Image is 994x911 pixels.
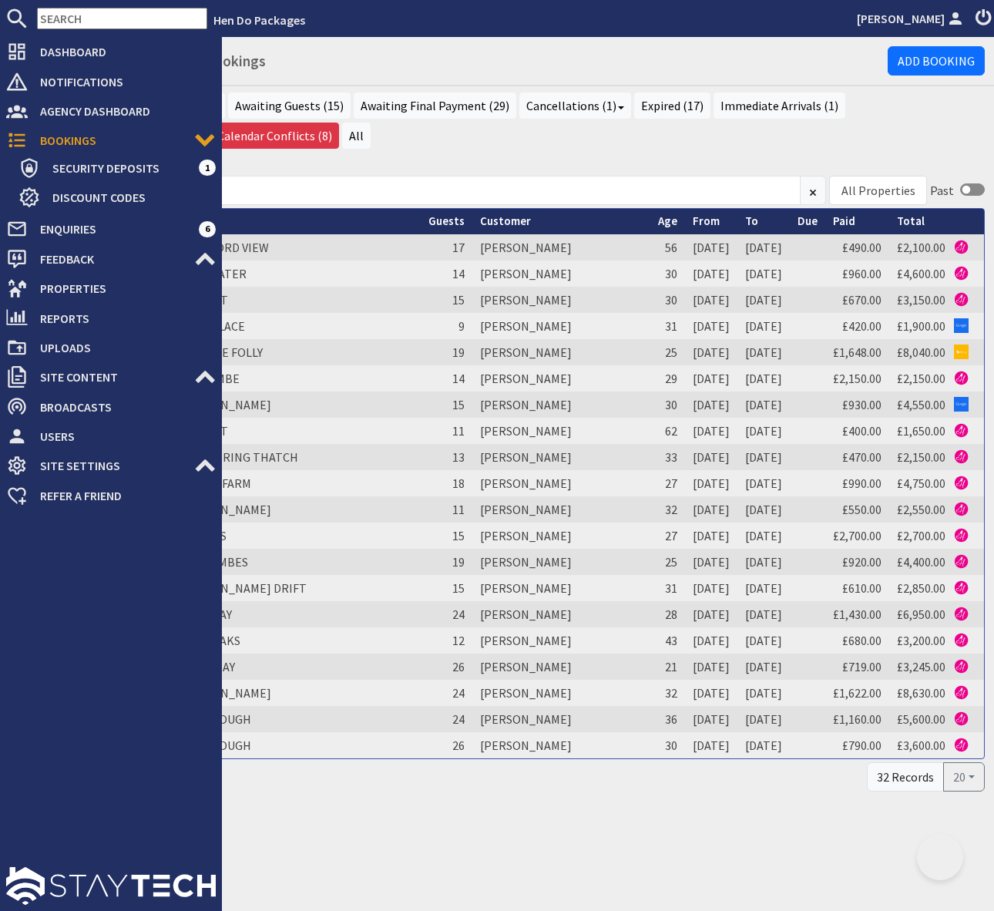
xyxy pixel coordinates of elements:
td: [PERSON_NAME] [472,470,650,496]
button: 20 [943,762,985,792]
td: [DATE] [685,261,737,287]
img: Referer: Hen Do Packages [954,607,969,621]
td: 21 [650,654,685,680]
a: £420.00 [842,318,882,334]
td: [DATE] [685,627,737,654]
td: [DATE] [737,706,790,732]
span: 19 [452,345,465,360]
a: Security Deposits 1 [18,156,216,180]
img: Referer: Bing [954,345,969,359]
td: 32 [650,680,685,706]
td: [PERSON_NAME] [472,575,650,601]
a: £920.00 [842,554,882,570]
img: Referer: Hen Do Packages [954,240,969,254]
td: [PERSON_NAME] [472,706,650,732]
a: Reports [6,306,216,331]
img: Referer: Hen Do Packages [954,423,969,438]
td: [DATE] [685,392,737,418]
a: Dashboard [6,39,216,64]
td: 28 [650,601,685,627]
span: 1 [199,160,216,175]
a: £400.00 [842,423,882,439]
a: Users [6,424,216,449]
span: 15 [452,580,465,596]
a: £3,150.00 [897,292,945,308]
span: Site Settings [28,453,194,478]
iframe: Toggle Customer Support [917,834,963,880]
img: Referer: Hen Do Packages [954,738,969,752]
a: £1,648.00 [833,345,882,360]
td: [DATE] [737,732,790,758]
a: All [342,123,371,149]
td: 56 [650,234,685,261]
span: 11 [452,502,465,517]
a: £2,100.00 [897,240,945,255]
a: £1,430.00 [833,607,882,622]
a: £2,550.00 [897,502,945,517]
td: [PERSON_NAME] [472,549,650,575]
img: Referer: Hen Do Packages [954,711,969,726]
span: Security Deposits [40,156,199,180]
td: [PERSON_NAME] [472,234,650,261]
td: [PERSON_NAME] [472,313,650,339]
td: [DATE] [737,234,790,261]
span: Dashboard [28,39,216,64]
a: Site Settings [6,453,216,478]
div: 32 Records [867,762,944,792]
img: Referer: Google [954,318,969,333]
td: 30 [650,732,685,758]
span: 9 [458,318,465,334]
td: 25 [650,339,685,365]
td: [DATE] [737,339,790,365]
td: [DATE] [737,680,790,706]
a: Discount Codes [18,185,216,210]
td: [PERSON_NAME] [472,627,650,654]
a: £8,630.00 [897,685,945,701]
img: Referer: Hen Do Packages [954,685,969,700]
img: Referer: Hen Do Packages [954,371,969,385]
img: Referer: Google [954,397,969,412]
td: [DATE] [685,549,737,575]
td: [PERSON_NAME] [472,654,650,680]
td: [DATE] [685,496,737,523]
a: Paid [833,213,855,228]
a: £470.00 [842,449,882,465]
span: 14 [452,371,465,386]
td: [PERSON_NAME] [472,732,650,758]
span: 13 [452,449,465,465]
span: Refer a Friend [28,483,216,508]
a: Uploads [6,335,216,360]
span: 15 [452,528,465,543]
a: Total [897,213,925,228]
span: 24 [452,711,465,727]
td: 25 [650,549,685,575]
a: £1,650.00 [897,423,945,439]
td: [DATE] [737,496,790,523]
td: 29 [650,365,685,392]
span: 12 [452,633,465,648]
a: £5,600.00 [897,711,945,727]
span: 19 [452,554,465,570]
td: [DATE] [685,234,737,261]
span: Notifications [28,69,216,94]
td: 62 [650,418,685,444]
td: [DATE] [737,261,790,287]
a: £490.00 [842,240,882,255]
span: 15 [452,397,465,412]
a: £1,900.00 [897,318,945,334]
a: £610.00 [842,580,882,596]
td: [PERSON_NAME] [472,444,650,470]
span: 18 [452,476,465,491]
td: [DATE] [737,523,790,549]
a: £3,200.00 [897,633,945,648]
td: [PERSON_NAME] [472,261,650,287]
td: 31 [650,575,685,601]
span: Broadcasts [28,395,216,419]
span: 24 [452,685,465,701]
td: [PERSON_NAME] [472,392,650,418]
input: SEARCH [37,8,207,29]
span: Uploads [28,335,216,360]
a: £8,040.00 [897,345,945,360]
td: [DATE] [737,418,790,444]
a: £6,950.00 [897,607,945,622]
